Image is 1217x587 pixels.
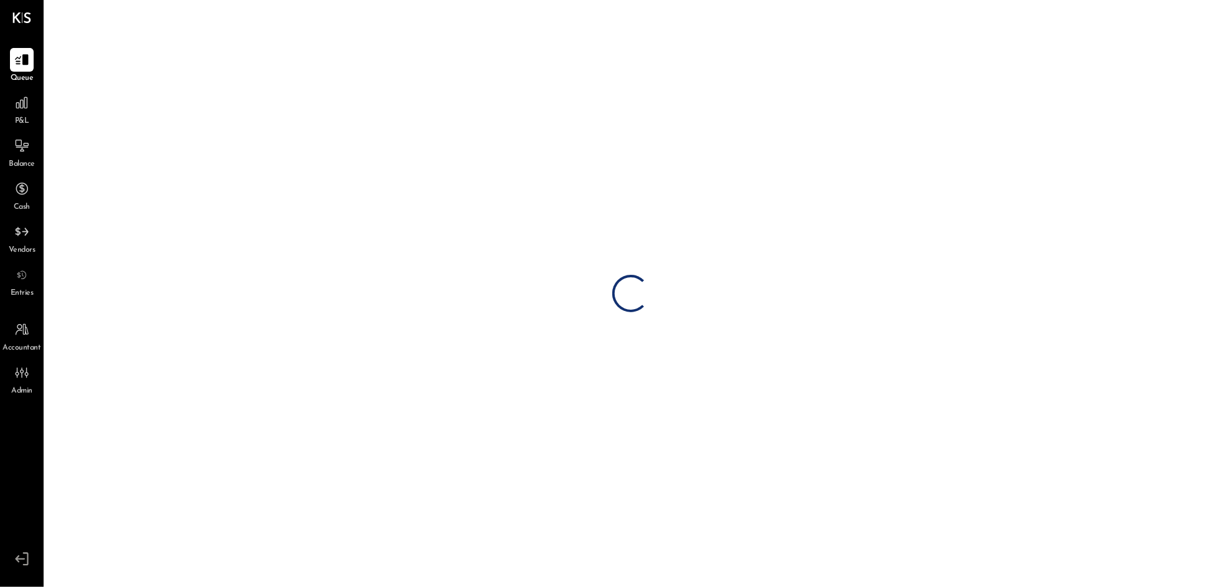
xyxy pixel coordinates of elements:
[1,177,43,213] a: Cash
[3,343,41,354] span: Accountant
[15,116,29,127] span: P&L
[1,318,43,354] a: Accountant
[1,91,43,127] a: P&L
[11,73,34,84] span: Queue
[1,134,43,170] a: Balance
[11,288,34,299] span: Entries
[1,263,43,299] a: Entries
[9,159,35,170] span: Balance
[1,361,43,397] a: Admin
[11,386,32,397] span: Admin
[14,202,30,213] span: Cash
[9,245,36,256] span: Vendors
[1,220,43,256] a: Vendors
[1,48,43,84] a: Queue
